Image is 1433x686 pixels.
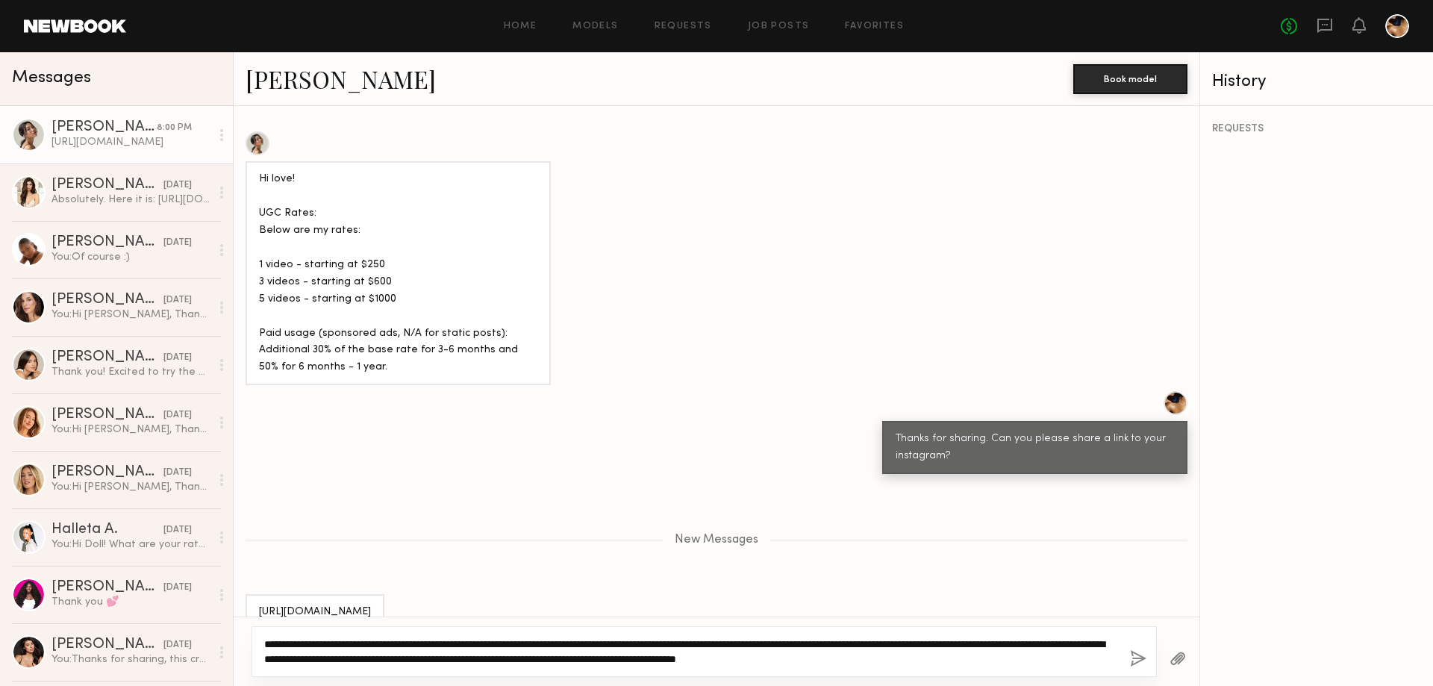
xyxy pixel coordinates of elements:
[163,178,192,193] div: [DATE]
[51,293,163,308] div: [PERSON_NAME]
[51,465,163,480] div: [PERSON_NAME]
[51,365,210,379] div: Thank you! Excited to try the product and create :)
[163,351,192,365] div: [DATE]
[163,466,192,480] div: [DATE]
[163,523,192,537] div: [DATE]
[51,637,163,652] div: [PERSON_NAME]
[51,135,210,149] div: [URL][DOMAIN_NAME]
[163,293,192,308] div: [DATE]
[51,537,210,552] div: You: Hi Doll! What are your rates for UGC reels?
[163,408,192,422] div: [DATE]
[504,22,537,31] a: Home
[896,431,1174,465] div: Thanks for sharing. Can you please share a link to your instagram?
[51,250,210,264] div: You: Of course :)
[163,638,192,652] div: [DATE]
[845,22,904,31] a: Favorites
[51,523,163,537] div: Halleta A.
[51,308,210,322] div: You: Hi [PERSON_NAME], Thanks for getting back to me. My budget is $150/reel plus complimentary p...
[1073,64,1187,94] button: Book model
[675,534,758,546] span: New Messages
[51,408,163,422] div: [PERSON_NAME]
[259,171,537,376] div: Hi love! UGC Rates: Below are my rates: 1 video - starting at $250 3 videos - starting at $600 5 ...
[51,480,210,494] div: You: Hi [PERSON_NAME], Thanks for getting back to me. My budget is $150/reel plus complimentary p...
[655,22,712,31] a: Requests
[51,422,210,437] div: You: Hi [PERSON_NAME], Thanks for getting back to me. My budget is $150/reel plus complimentary p...
[51,580,163,595] div: [PERSON_NAME]
[51,595,210,609] div: Thank you 💕
[1212,73,1421,90] div: History
[51,235,163,250] div: [PERSON_NAME]
[572,22,618,31] a: Models
[157,121,192,135] div: 8:00 PM
[163,581,192,595] div: [DATE]
[246,63,436,95] a: [PERSON_NAME]
[51,193,210,207] div: Absolutely. Here it is: [URL][DOMAIN_NAME]
[51,178,163,193] div: [PERSON_NAME]
[163,236,192,250] div: [DATE]
[51,120,157,135] div: [PERSON_NAME]
[12,69,91,87] span: Messages
[748,22,810,31] a: Job Posts
[1073,72,1187,84] a: Book model
[1212,124,1421,134] div: REQUESTS
[51,350,163,365] div: [PERSON_NAME]
[259,604,371,621] div: [URL][DOMAIN_NAME]
[51,652,210,667] div: You: Thanks for sharing, this creator is great. $800 is a bit more than we budgeted, so pls allow...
